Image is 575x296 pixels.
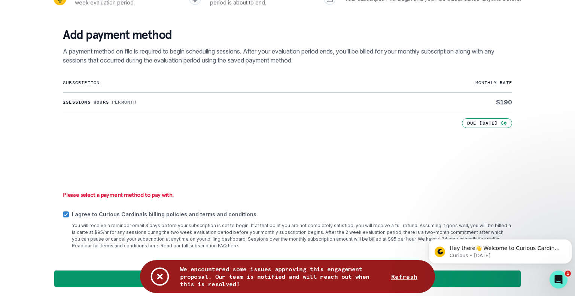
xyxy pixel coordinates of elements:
p: monthly rate [362,80,512,86]
p: Per month [112,99,137,105]
p: You will receive a reminder email 3 days before your subscription is set to begin. If at that poi... [72,222,512,249]
td: $ 190 [362,92,512,112]
button: Refresh [382,269,426,284]
button: Approve proposal [54,270,521,287]
iframe: Intercom notifications message [425,223,575,276]
p: I agree to Curious Cardinals billing policies and terms and conditions. [72,210,512,218]
p: $0 [501,120,507,126]
p: A payment method on file is required to begin scheduling sessions. After your evaluation period e... [63,47,512,65]
iframe: Secure payment input frame [61,126,514,192]
iframe: Intercom live chat [550,271,568,289]
span: 1 [565,271,571,277]
p: subscription [63,80,362,86]
a: here [228,243,238,248]
p: Please select a payment method to pay with. [63,191,512,198]
p: Add payment method [63,27,512,42]
p: We encountered some issues approving this engagement proposal. Our team is notified and will reac... [180,265,382,288]
a: here [148,243,158,248]
p: 2 sessions hours [63,99,109,105]
p: Due [DATE] [467,120,498,126]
